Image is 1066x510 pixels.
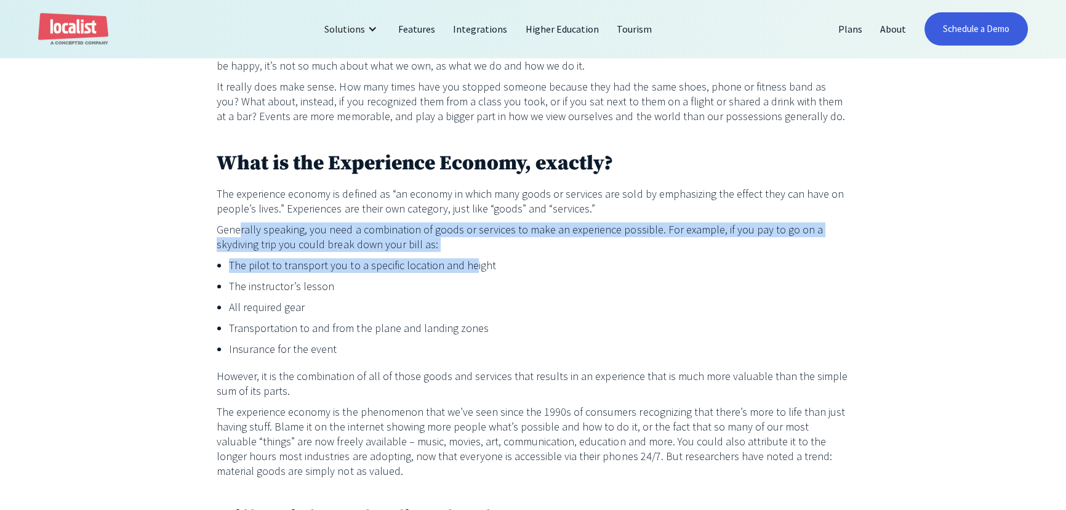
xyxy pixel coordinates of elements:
[390,14,444,44] a: Features
[217,369,849,399] p: However, it is the combination of all of those goods and services that results in an experience t...
[217,405,849,479] p: The experience economy is the phenomenon that we’ve seen since the 1990s of consumers recognizing...
[217,222,849,252] p: Generally speaking, you need a combination of goods or services to make an experience possible. F...
[229,342,849,357] li: Insurance for the event
[516,14,607,44] a: Higher Education
[229,300,849,315] li: All required gear
[38,13,108,46] a: home
[830,14,872,44] a: Plans
[229,258,849,273] li: The pilot to transport you to a specific location and height
[217,79,849,124] p: It really does make sense. How many times have you stopped someone because they had the same shoe...
[217,151,849,177] h2: What is the Experience Economy, exactly?
[444,14,516,44] a: Integrations
[608,14,661,44] a: Tourism
[217,485,849,500] p: ‍
[229,279,849,294] li: The instructor’s lesson
[924,12,1028,46] a: Schedule a Demo
[217,187,849,216] p: The experience economy is defined as “an economy in which many goods or services are sold by emph...
[315,14,390,44] div: Solutions
[324,22,365,36] div: Solutions
[872,14,915,44] a: About
[229,321,849,336] li: Transportation to and from the plane and landing zones
[217,130,849,145] p: ‍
